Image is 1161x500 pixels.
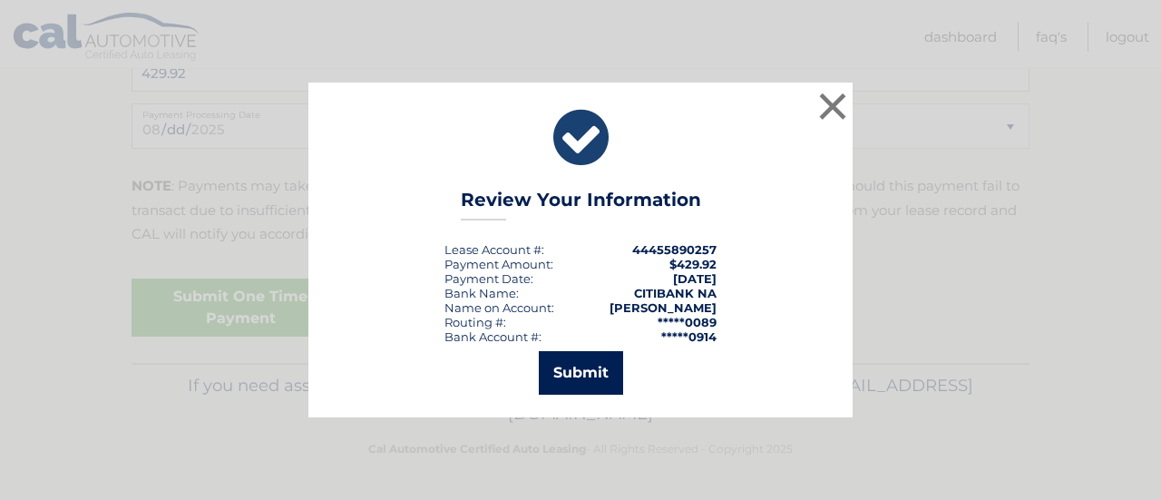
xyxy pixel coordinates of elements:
div: : [444,271,533,286]
h3: Review Your Information [461,189,701,221]
span: Payment Date [444,271,531,286]
div: Lease Account #: [444,242,544,257]
strong: CITIBANK NA [634,286,717,300]
strong: [PERSON_NAME] [610,300,717,315]
span: $429.92 [669,257,717,271]
button: × [815,88,851,124]
span: [DATE] [673,271,717,286]
div: Bank Account #: [444,329,541,344]
div: Name on Account: [444,300,554,315]
strong: 44455890257 [632,242,717,257]
button: Submit [539,351,623,395]
div: Bank Name: [444,286,519,300]
div: Payment Amount: [444,257,553,271]
div: Routing #: [444,315,506,329]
